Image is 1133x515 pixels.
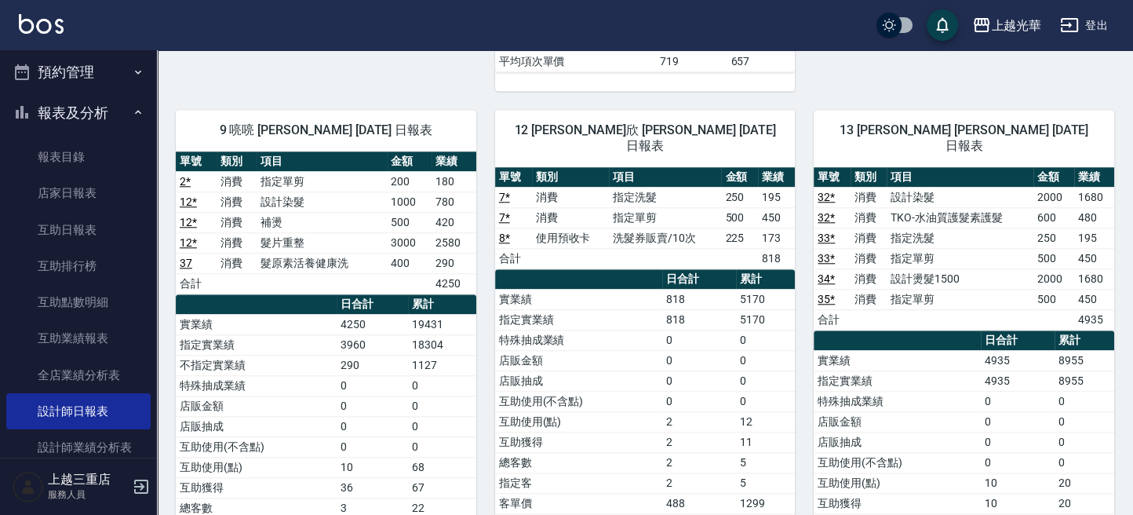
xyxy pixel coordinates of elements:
[495,350,662,371] td: 店販金額
[662,309,736,330] td: 818
[851,207,887,228] td: 消費
[495,51,656,71] td: 平均項次單價
[408,334,476,355] td: 18304
[337,477,408,498] td: 36
[851,268,887,289] td: 消費
[432,253,476,273] td: 290
[495,289,662,309] td: 實業績
[495,248,532,268] td: 合計
[176,477,337,498] td: 互助獲得
[662,452,736,473] td: 2
[495,493,662,513] td: 客單價
[337,294,408,315] th: 日合計
[217,152,257,172] th: 類別
[408,477,476,498] td: 67
[814,473,981,493] td: 互助使用(點)
[257,232,387,253] td: 髮片重整
[1074,268,1114,289] td: 1680
[1074,167,1114,188] th: 業績
[387,171,432,192] td: 200
[662,411,736,432] td: 2
[217,171,257,192] td: 消費
[814,167,851,188] th: 單號
[408,457,476,477] td: 68
[337,416,408,436] td: 0
[1074,309,1114,330] td: 4935
[981,432,1055,452] td: 0
[721,228,758,248] td: 225
[662,473,736,493] td: 2
[832,122,1095,154] span: 13 [PERSON_NAME] [PERSON_NAME] [DATE] 日報表
[1054,11,1114,40] button: 登出
[1033,228,1073,248] td: 250
[851,187,887,207] td: 消費
[432,171,476,192] td: 180
[887,167,1033,188] th: 項目
[1033,248,1073,268] td: 500
[408,396,476,416] td: 0
[176,416,337,436] td: 店販抽成
[887,207,1033,228] td: TKO-水油質護髮素護髮
[736,452,796,473] td: 5
[408,416,476,436] td: 0
[814,391,981,411] td: 特殊抽成業績
[176,396,337,416] td: 店販金額
[337,314,408,334] td: 4250
[981,371,1055,391] td: 4935
[495,391,662,411] td: 互助使用(不含點)
[662,330,736,350] td: 0
[495,309,662,330] td: 指定實業績
[609,228,721,248] td: 洗髮券販賣/10次
[387,253,432,273] td: 400
[408,355,476,375] td: 1127
[1074,187,1114,207] td: 1680
[495,452,662,473] td: 總客數
[432,152,476,172] th: 業績
[19,14,64,34] img: Logo
[736,432,796,452] td: 11
[887,248,1033,268] td: 指定單剪
[1074,289,1114,309] td: 450
[495,330,662,350] td: 特殊抽成業績
[387,232,432,253] td: 3000
[6,139,151,175] a: 報表目錄
[814,167,1114,331] table: a dense table
[387,152,432,172] th: 金額
[758,187,795,207] td: 195
[6,175,151,211] a: 店家日報表
[609,187,721,207] td: 指定洗髮
[514,122,777,154] span: 12 [PERSON_NAME]欣 [PERSON_NAME] [DATE] 日報表
[387,212,432,232] td: 500
[495,167,796,269] table: a dense table
[1033,207,1073,228] td: 600
[1074,248,1114,268] td: 450
[887,268,1033,289] td: 設計燙髮1500
[217,192,257,212] td: 消費
[966,9,1047,42] button: 上越光華
[662,350,736,371] td: 0
[408,314,476,334] td: 19431
[727,51,795,71] td: 657
[337,396,408,416] td: 0
[981,411,1055,432] td: 0
[337,334,408,355] td: 3960
[1055,452,1114,473] td: 0
[981,391,1055,411] td: 0
[1033,167,1073,188] th: 金額
[257,152,387,172] th: 項目
[736,269,796,290] th: 累計
[1055,331,1114,351] th: 累計
[176,457,337,477] td: 互助使用(點)
[257,171,387,192] td: 指定單剪
[48,472,128,488] h5: 上越三重店
[1033,289,1073,309] td: 500
[13,471,44,502] img: Person
[532,167,610,188] th: 類別
[981,493,1055,513] td: 10
[662,371,736,391] td: 0
[887,228,1033,248] td: 指定洗髮
[662,289,736,309] td: 818
[176,152,217,172] th: 單號
[981,350,1055,371] td: 4935
[408,436,476,457] td: 0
